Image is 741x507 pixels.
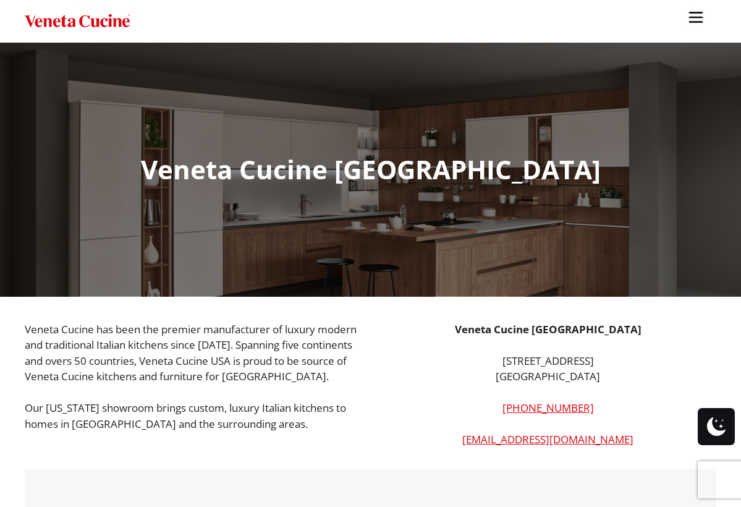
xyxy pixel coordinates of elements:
[25,12,130,30] img: Veneta Cucine USA
[25,322,362,385] p: Veneta Cucine has been the premier manufacturer of luxury modern and traditional Italian kitchens...
[462,432,633,446] a: [EMAIL_ADDRESS][DOMAIN_NAME]
[25,400,362,432] p: Our [US_STATE] showroom brings custom, luxury Italian kitchens to homes in [GEOGRAPHIC_DATA] and ...
[455,322,641,336] strong: Veneta Cucine [GEOGRAPHIC_DATA]
[380,353,717,385] p: [STREET_ADDRESS] [GEOGRAPHIC_DATA]
[687,8,705,27] img: burger-menu-svgrepo-com-30x30.jpg
[502,401,594,415] a: [PHONE_NUMBER]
